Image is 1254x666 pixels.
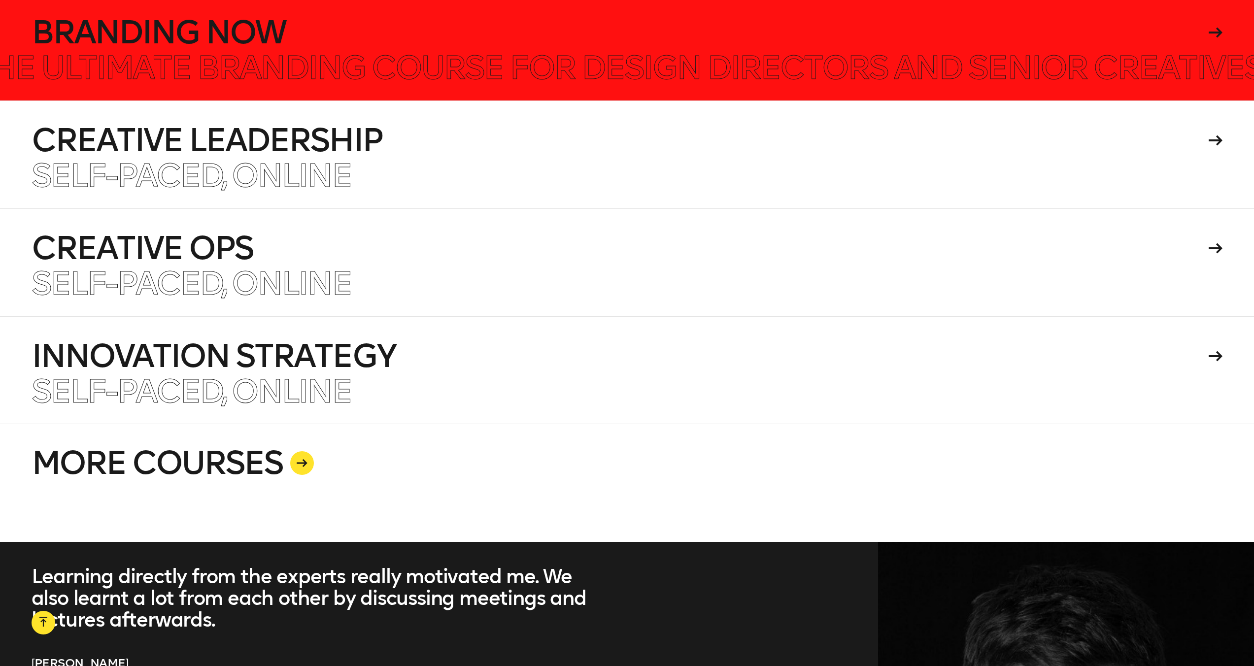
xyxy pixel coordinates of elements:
h4: Branding Now [32,17,1206,48]
a: MORE COURSES [32,424,1223,542]
h4: Creative Leadership [32,125,1206,156]
span: Self-paced, Online [32,264,351,303]
blockquote: Learning directly from the experts really motivated me. We also learnt a lot from each other by d... [32,566,596,631]
h4: Creative Ops [32,233,1206,264]
span: Self-paced, Online [32,156,351,195]
h4: Innovation Strategy [32,340,1206,372]
span: Self-paced, Online [32,372,351,411]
